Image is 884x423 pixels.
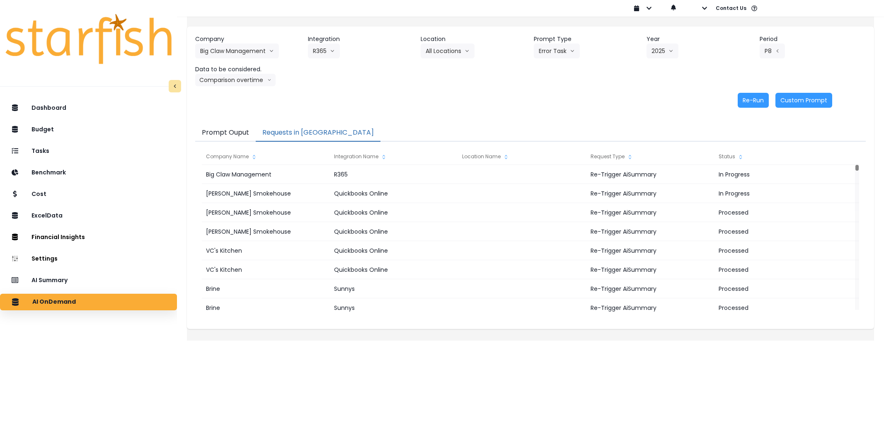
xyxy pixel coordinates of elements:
[308,35,414,44] header: Integration
[32,298,76,306] p: AI OnDemand
[195,35,301,44] header: Company
[586,241,714,260] div: Re-Trigger AiSummary
[421,44,475,58] button: All Locationsarrow down line
[202,148,329,165] div: Company Name
[330,184,458,203] div: Quickbooks Online
[775,93,832,108] button: Custom Prompt
[586,184,714,203] div: Re-Trigger AiSummary
[330,241,458,260] div: Quickbooks Online
[330,222,458,241] div: Quickbooks Online
[202,203,329,222] div: [PERSON_NAME] Smokehouse
[195,74,276,86] button: Comparison overtimearrow down line
[195,44,279,58] button: Big Claw Managementarrow down line
[31,147,49,155] p: Tasks
[308,44,340,58] button: R365arrow down line
[202,298,329,317] div: Brine
[586,222,714,241] div: Re-Trigger AiSummary
[760,35,866,44] header: Period
[380,154,387,160] svg: sort
[330,279,458,298] div: Sunnys
[330,165,458,184] div: R365
[202,222,329,241] div: [PERSON_NAME] Smokehouse
[256,124,380,142] button: Requests in [GEOGRAPHIC_DATA]
[714,222,842,241] div: Processed
[714,260,842,279] div: Processed
[714,165,842,184] div: In Progress
[586,165,714,184] div: Re-Trigger AiSummary
[31,212,63,219] p: ExcelData
[31,126,54,133] p: Budget
[668,47,673,55] svg: arrow down line
[269,47,274,55] svg: arrow down line
[251,154,257,160] svg: sort
[760,44,785,58] button: P8arrow left line
[647,44,678,58] button: 2025arrow down line
[714,148,842,165] div: Status
[202,184,329,203] div: [PERSON_NAME] Smokehouse
[647,35,753,44] header: Year
[738,93,769,108] button: Re-Run
[421,35,527,44] header: Location
[195,124,256,142] button: Prompt Ouput
[586,279,714,298] div: Re-Trigger AiSummary
[202,241,329,260] div: VC's Kitchen
[714,298,842,317] div: Processed
[586,260,714,279] div: Re-Trigger AiSummary
[714,241,842,260] div: Processed
[737,154,744,160] svg: sort
[714,184,842,203] div: In Progress
[31,169,66,176] p: Benchmark
[714,279,842,298] div: Processed
[534,35,640,44] header: Prompt Type
[465,47,470,55] svg: arrow down line
[586,203,714,222] div: Re-Trigger AiSummary
[775,47,780,55] svg: arrow left line
[202,260,329,279] div: VC's Kitchen
[330,203,458,222] div: Quickbooks Online
[31,104,66,111] p: Dashboard
[267,76,271,84] svg: arrow down line
[31,191,46,198] p: Cost
[586,148,714,165] div: Request Type
[458,148,586,165] div: Location Name
[31,277,68,284] p: AI Summary
[195,65,301,74] header: Data to be considered.
[714,203,842,222] div: Processed
[202,279,329,298] div: Brine
[330,298,458,317] div: Sunnys
[534,44,580,58] button: Error Taskarrow down line
[330,148,458,165] div: Integration Name
[330,260,458,279] div: Quickbooks Online
[586,298,714,317] div: Re-Trigger AiSummary
[202,165,329,184] div: Big Claw Management
[330,47,335,55] svg: arrow down line
[570,47,575,55] svg: arrow down line
[627,154,633,160] svg: sort
[503,154,509,160] svg: sort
